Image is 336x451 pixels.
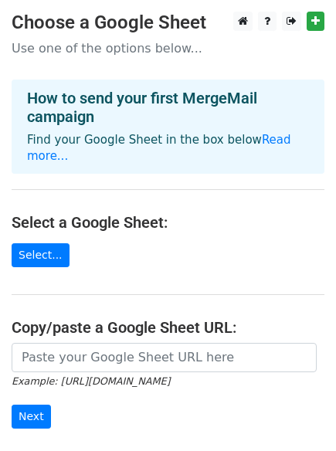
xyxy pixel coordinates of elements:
input: Paste your Google Sheet URL here [12,343,317,372]
small: Example: [URL][DOMAIN_NAME] [12,375,170,387]
h4: Copy/paste a Google Sheet URL: [12,318,324,337]
p: Use one of the options below... [12,40,324,56]
a: Select... [12,243,70,267]
input: Next [12,405,51,429]
h3: Choose a Google Sheet [12,12,324,34]
a: Read more... [27,133,291,163]
h4: Select a Google Sheet: [12,213,324,232]
p: Find your Google Sheet in the box below [27,132,309,164]
h4: How to send your first MergeMail campaign [27,89,309,126]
